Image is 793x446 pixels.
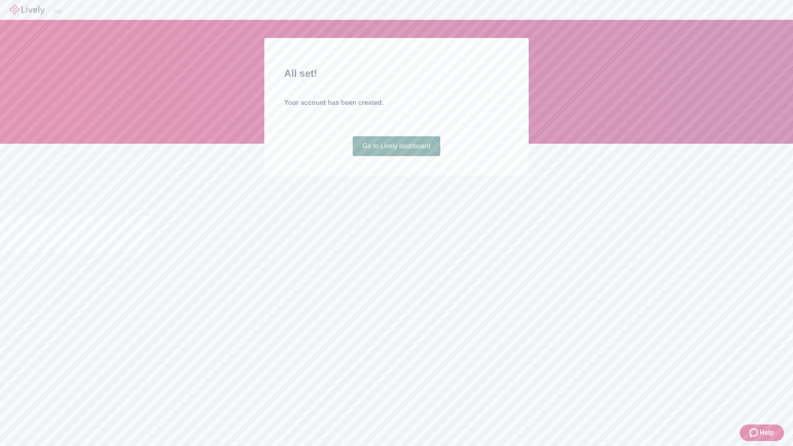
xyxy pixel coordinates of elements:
[760,428,774,438] span: Help
[750,428,760,438] svg: Zendesk support icon
[284,98,509,108] h4: Your account has been created.
[10,5,45,15] img: Lively
[284,66,509,81] h2: All set!
[353,136,441,156] a: Go to Lively dashboard
[740,425,784,441] button: Zendesk support iconHelp
[55,10,61,13] button: Log out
